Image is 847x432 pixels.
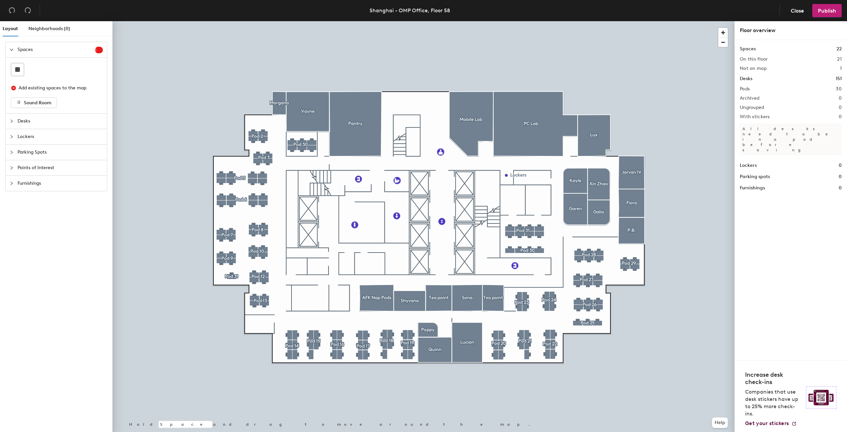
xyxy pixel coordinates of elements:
[28,26,70,31] span: Neighborhoods (0)
[791,8,804,14] span: Close
[10,135,14,139] span: collapsed
[19,84,97,92] div: Add existing spaces to the map
[95,48,103,52] span: 1
[21,4,34,17] button: Redo (⌘ + ⇧ + Z)
[95,47,103,53] sup: 1
[18,114,103,129] span: Desks
[839,96,842,101] h2: 0
[740,184,765,192] h1: Furnishings
[839,162,842,169] h1: 0
[5,4,19,17] button: Undo (⌘ + Z)
[740,26,842,34] div: Floor overview
[836,86,842,92] h2: 30
[740,162,757,169] h1: Lockers
[740,123,842,155] p: All desks need to be in a pod before saving
[11,97,57,108] button: Sound Room
[740,105,764,110] h2: Ungrouped
[745,420,797,427] a: Get your stickers
[24,100,51,106] span: Sound Room
[745,420,789,426] span: Get your stickers
[712,417,728,428] button: Help
[10,181,14,185] span: collapsed
[18,160,103,175] span: Points of Interest
[818,8,836,14] span: Publish
[18,145,103,160] span: Parking Spots
[11,86,16,90] span: close-circle
[10,48,14,52] span: expanded
[745,371,802,386] h4: Increase desk check-ins
[740,45,756,53] h1: Spaces
[812,4,842,17] button: Publish
[10,166,14,170] span: collapsed
[10,150,14,154] span: collapsed
[839,105,842,110] h2: 0
[806,386,836,409] img: Sticker logo
[18,129,103,144] span: Lockers
[740,173,770,180] h1: Parking spots
[840,66,842,71] h2: 1
[740,75,752,82] h1: Desks
[740,86,750,92] h2: Pods
[839,114,842,120] h2: 0
[18,42,95,57] span: Spaces
[3,26,18,31] span: Layout
[836,75,842,82] h1: 151
[10,119,14,123] span: collapsed
[740,57,768,62] h2: On this floor
[370,6,450,15] div: Shanghai - OMP Office, Floor 58
[785,4,810,17] button: Close
[740,96,759,101] h2: Archived
[745,388,802,417] p: Companies that use desk stickers have up to 25% more check-ins.
[839,184,842,192] h1: 0
[740,66,767,71] h2: Not on map
[740,114,770,120] h2: With stickers
[836,45,842,53] h1: 22
[837,57,842,62] h2: 21
[839,173,842,180] h1: 0
[18,176,103,191] span: Furnishings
